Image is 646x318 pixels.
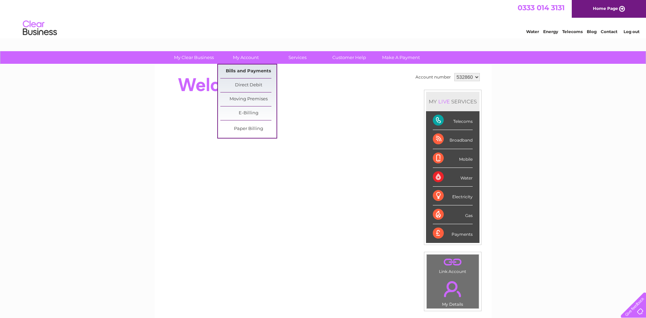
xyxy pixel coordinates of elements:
[321,51,377,64] a: Customer Help
[433,205,473,224] div: Gas
[433,111,473,130] div: Telecoms
[220,92,277,106] a: Moving Premises
[220,64,277,78] a: Bills and Payments
[543,29,558,34] a: Energy
[562,29,583,34] a: Telecoms
[433,187,473,205] div: Electricity
[428,277,477,301] a: .
[218,51,274,64] a: My Account
[426,254,479,276] td: Link Account
[220,122,277,136] a: Paper Billing
[428,256,477,268] a: .
[426,275,479,309] td: My Details
[269,51,326,64] a: Services
[437,98,451,105] div: LIVE
[22,18,57,39] img: logo.png
[433,130,473,149] div: Broadband
[162,4,484,33] div: Clear Business is a trading name of Verastar Limited (registered in [GEOGRAPHIC_DATA] No. 3667643...
[518,3,565,12] a: 0333 014 3131
[624,29,640,34] a: Log out
[414,71,453,83] td: Account number
[587,29,597,34] a: Blog
[166,51,222,64] a: My Clear Business
[373,51,429,64] a: Make A Payment
[220,78,277,92] a: Direct Debit
[433,149,473,168] div: Mobile
[220,106,277,120] a: E-Billing
[601,29,617,34] a: Contact
[433,168,473,187] div: Water
[426,92,479,111] div: MY SERVICES
[433,224,473,243] div: Payments
[526,29,539,34] a: Water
